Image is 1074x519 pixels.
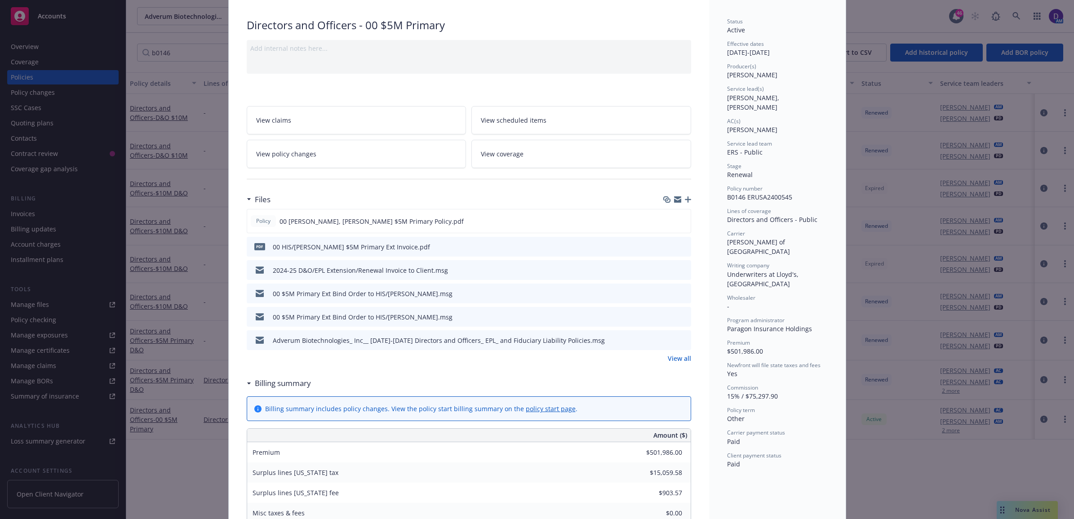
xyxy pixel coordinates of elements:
span: Service lead(s) [727,85,764,93]
input: 0.00 [629,466,688,479]
span: [PERSON_NAME], [PERSON_NAME] [727,93,781,111]
span: View claims [256,115,291,125]
a: View claims [247,106,466,134]
span: Lines of coverage [727,207,771,215]
button: download file [665,289,672,298]
span: [PERSON_NAME] of [GEOGRAPHIC_DATA] [727,238,790,256]
button: download file [665,336,672,345]
span: Paragon Insurance Holdings [727,324,812,333]
span: Policy term [727,406,755,414]
span: Carrier payment status [727,429,785,436]
div: 00 $5M Primary Ext Bind Order to HIS/[PERSON_NAME].msg [273,312,453,322]
span: Paid [727,460,740,468]
span: Amount ($) [653,430,687,440]
span: Stage [727,162,741,170]
span: Premium [727,339,750,346]
span: Policy [254,217,272,225]
button: download file [665,312,672,322]
span: Premium [253,448,280,457]
span: - [727,302,729,311]
span: pdf [254,243,265,250]
div: Directors and Officers - 00 $5M Primary [247,18,691,33]
span: Effective dates [727,40,764,48]
a: policy start page [526,404,576,413]
div: 00 HIS/[PERSON_NAME] $5M Primary Ext Invoice.pdf [273,242,430,252]
span: Service lead team [727,140,772,147]
a: View coverage [471,140,691,168]
span: View scheduled items [481,115,546,125]
span: Producer(s) [727,62,756,70]
span: View policy changes [256,149,316,159]
span: Client payment status [727,452,781,459]
input: 0.00 [629,446,688,459]
button: preview file [679,217,687,226]
span: Surplus lines [US_STATE] tax [253,468,338,477]
a: View scheduled items [471,106,691,134]
button: download file [665,242,672,252]
span: [PERSON_NAME] [727,125,777,134]
span: 15% / $75,297.90 [727,392,778,400]
span: Yes [727,369,737,378]
input: 0.00 [629,486,688,500]
span: [PERSON_NAME] [727,71,777,79]
span: Newfront will file state taxes and fees [727,361,821,369]
div: Adverum Biotechnologies_ Inc__ [DATE]-[DATE] Directors and Officers_ EPL_ and Fiduciary Liability... [273,336,605,345]
div: Add internal notes here... [250,44,688,53]
span: Surplus lines [US_STATE] fee [253,488,339,497]
div: Billing summary [247,377,311,389]
a: View all [668,354,691,363]
button: preview file [679,289,688,298]
span: Writing company [727,262,769,269]
span: Commission [727,384,758,391]
span: Paid [727,437,740,446]
div: 00 $5M Primary Ext Bind Order to HIS/[PERSON_NAME].msg [273,289,453,298]
div: 2024-25 D&O/EPL Extension/Renewal Invoice to Client.msg [273,266,448,275]
span: Renewal [727,170,753,179]
a: View policy changes [247,140,466,168]
span: Other [727,414,745,423]
span: View coverage [481,149,524,159]
span: Wholesaler [727,294,755,302]
div: Billing summary includes policy changes. View the policy start billing summary on the . [265,404,577,413]
span: Program administrator [727,316,785,324]
span: $501,986.00 [727,347,763,355]
h3: Files [255,194,271,205]
div: [DATE] - [DATE] [727,40,828,57]
button: download file [665,217,672,226]
button: preview file [679,266,688,275]
h3: Billing summary [255,377,311,389]
span: Policy number [727,185,763,192]
button: download file [665,266,672,275]
span: Status [727,18,743,25]
div: Files [247,194,271,205]
span: B0146 ERUSA2400545 [727,193,792,201]
div: Directors and Officers - Public [727,215,828,224]
button: preview file [679,242,688,252]
span: 00 [PERSON_NAME], [PERSON_NAME] $5M Primary Policy.pdf [280,217,464,226]
button: preview file [679,312,688,322]
span: Misc taxes & fees [253,509,305,517]
span: Carrier [727,230,745,237]
span: ERS - Public [727,148,763,156]
button: preview file [679,336,688,345]
span: Active [727,26,745,34]
span: AC(s) [727,117,741,125]
span: Underwriters at Lloyd's, [GEOGRAPHIC_DATA] [727,270,800,288]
